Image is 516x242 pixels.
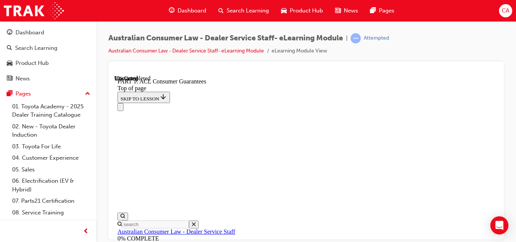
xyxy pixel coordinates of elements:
[364,3,400,18] a: pages-iconPages
[3,56,93,70] a: Product Hub
[3,87,93,101] button: Pages
[4,2,64,19] img: Trak
[3,17,56,28] button: SKIP TO LESSON
[3,10,380,17] div: Top of page
[169,6,175,15] span: guage-icon
[6,21,53,26] span: SKIP TO LESSON
[364,35,389,42] div: Attempted
[272,47,327,55] li: eLearning Module View
[108,48,264,54] a: Australian Consumer Law - Dealer Service Staff- eLearning Module
[3,24,93,87] button: DashboardSearch LearningProduct HubNews
[227,6,269,15] span: Search Learning
[15,59,49,68] div: Product Hub
[9,195,93,207] a: 07. Parts21 Certification
[7,45,12,52] span: search-icon
[3,3,380,10] div: PART 1: ACL Consumer Guarantees
[8,145,74,153] input: Search
[344,6,358,15] span: News
[15,44,57,52] div: Search Learning
[3,28,9,36] button: Close navigation menu
[15,28,44,37] div: Dashboard
[335,6,341,15] span: news-icon
[9,101,93,121] a: 01. Toyota Academy - 2025 Dealer Training Catalogue
[7,60,12,67] span: car-icon
[3,26,93,40] a: Dashboard
[351,33,361,43] span: learningRecordVerb_ATTEMPT-icon
[370,6,376,15] span: pages-icon
[83,227,89,236] span: prev-icon
[9,164,93,176] a: 05. Sales
[3,41,93,55] a: Search Learning
[7,91,12,97] span: pages-icon
[290,6,323,15] span: Product Hub
[15,89,31,98] div: Pages
[85,89,90,99] span: up-icon
[346,34,348,43] span: |
[329,3,364,18] a: news-iconNews
[379,6,394,15] span: Pages
[3,137,14,145] button: Open search menu
[15,74,30,83] div: News
[9,218,93,230] a: 09. Technical Training
[163,3,212,18] a: guage-iconDashboard
[74,145,84,153] button: Close search menu
[3,160,380,167] div: 0% COMPLETE
[9,141,93,153] a: 03. Toyota For Life
[108,34,343,43] span: Australian Consumer Law - Dealer Service Staff- eLearning Module
[7,29,12,36] span: guage-icon
[7,76,12,82] span: news-icon
[490,216,508,234] div: Open Intercom Messenger
[281,6,287,15] span: car-icon
[9,152,93,164] a: 04. Customer Experience
[3,153,121,160] a: Australian Consumer Law - Dealer Service Staff
[218,6,224,15] span: search-icon
[9,175,93,195] a: 06. Electrification (EV & Hybrid)
[3,72,93,86] a: News
[502,6,509,15] span: CA
[9,207,93,219] a: 08. Service Training
[178,6,206,15] span: Dashboard
[275,3,329,18] a: car-iconProduct Hub
[9,121,93,141] a: 02. New - Toyota Dealer Induction
[499,4,512,17] button: CA
[212,3,275,18] a: search-iconSearch Learning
